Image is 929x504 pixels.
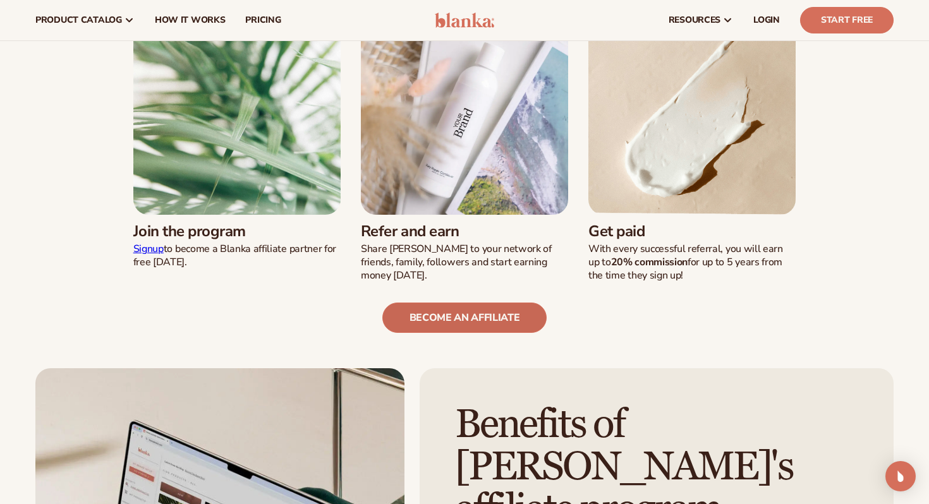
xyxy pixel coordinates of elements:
[133,222,341,241] h3: Join the program
[35,15,122,25] span: product catalog
[588,222,796,241] h3: Get paid
[885,461,916,491] div: Open Intercom Messenger
[753,15,780,25] span: LOGIN
[133,242,164,256] a: Signup
[382,303,547,333] a: become an affiliate
[669,15,720,25] span: resources
[588,7,796,214] img: Moisturizer cream swatch.
[611,255,688,269] strong: 20% commission
[361,7,568,214] img: White conditioner bottle labeled 'Your Brand' on a magazine with a beach cover
[588,243,796,282] p: With every successful referral, you will earn up to for up to 5 years from the time they sign up!
[435,13,495,28] img: logo
[155,15,226,25] span: How It Works
[133,243,341,269] p: to become a Blanka affiliate partner for free [DATE].
[361,243,568,282] p: Share [PERSON_NAME] to your network of friends, family, followers and start earning money [DATE].
[800,7,894,33] a: Start Free
[245,15,281,25] span: pricing
[361,222,568,241] h3: Refer and earn
[133,7,341,214] img: Closeup of palm leaves.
